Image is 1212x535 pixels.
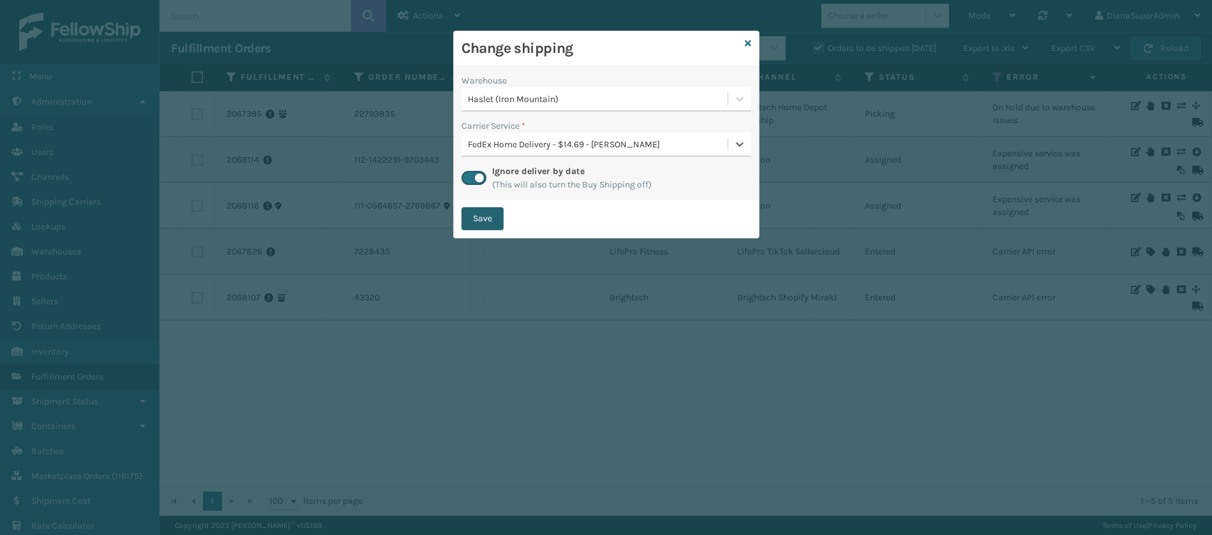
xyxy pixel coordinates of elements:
label: Ignore deliver by date [492,166,585,177]
span: (This will also turn the Buy Shipping off) [492,178,652,191]
h3: Change shipping [461,39,740,58]
label: Carrier Service [461,119,525,133]
div: FedEx Home Delivery - $14.69 - [PERSON_NAME] [468,138,729,151]
label: Warehouse [461,74,507,87]
button: Save [461,207,504,230]
div: Haslet (Iron Mountain) [468,92,729,106]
